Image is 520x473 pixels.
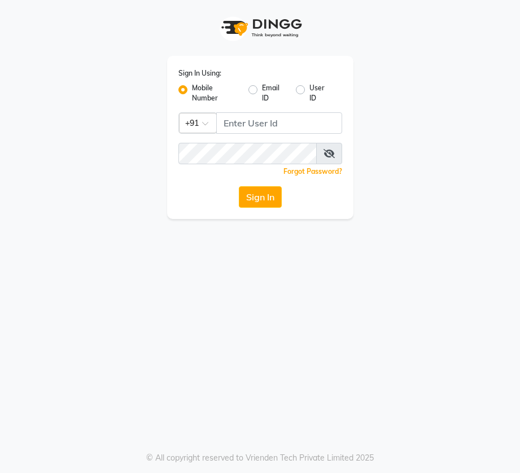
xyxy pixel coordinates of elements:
label: Mobile Number [192,83,239,103]
input: Username [216,112,342,134]
label: Email ID [262,83,287,103]
label: Sign In Using: [178,68,221,78]
input: Username [178,143,317,164]
a: Forgot Password? [283,167,342,176]
img: logo1.svg [215,11,305,45]
button: Sign In [239,186,282,208]
label: User ID [309,83,333,103]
